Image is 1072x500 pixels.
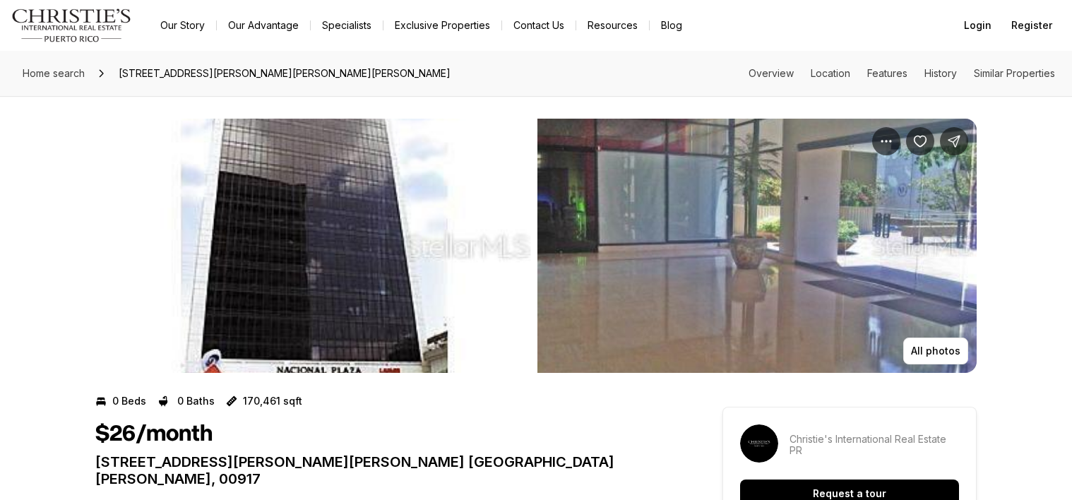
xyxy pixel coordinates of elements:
a: Skip to: Features [867,67,907,79]
p: 0 Beds [112,395,146,407]
span: Register [1011,20,1052,31]
p: 0 Baths [177,395,215,407]
button: All photos [903,338,968,364]
a: Skip to: History [924,67,957,79]
h1: $26/month [95,421,213,448]
button: Share Property: 431 PONCE DE LEON AVE. [940,127,968,155]
a: Skip to: Similar Properties [974,67,1055,79]
button: Property options [872,127,900,155]
a: Our Story [149,16,216,35]
p: Christie's International Real Estate PR [790,434,959,456]
p: Request a tour [813,488,886,499]
button: Save Property: 431 PONCE DE LEON AVE. [906,127,934,155]
a: Skip to: Location [811,67,850,79]
div: Listing Photos [95,119,977,373]
img: logo [11,8,132,42]
a: Our Advantage [217,16,310,35]
button: Login [955,11,1000,40]
p: 170,461 sqft [243,395,302,407]
nav: Page section menu [749,68,1055,79]
a: Specialists [311,16,383,35]
button: Contact Us [502,16,576,35]
button: View image gallery [95,119,535,373]
a: Resources [576,16,649,35]
span: [STREET_ADDRESS][PERSON_NAME][PERSON_NAME][PERSON_NAME] [113,62,456,85]
p: All photos [911,345,960,357]
button: Register [1003,11,1061,40]
span: Login [964,20,991,31]
a: Home search [17,62,90,85]
a: Blog [650,16,693,35]
button: View image gallery [537,119,977,373]
a: Skip to: Overview [749,67,794,79]
span: Home search [23,67,85,79]
p: [STREET_ADDRESS][PERSON_NAME][PERSON_NAME] [GEOGRAPHIC_DATA][PERSON_NAME], 00917 [95,453,672,487]
li: 1 of 4 [95,119,535,373]
a: Exclusive Properties [383,16,501,35]
li: 2 of 4 [537,119,977,373]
